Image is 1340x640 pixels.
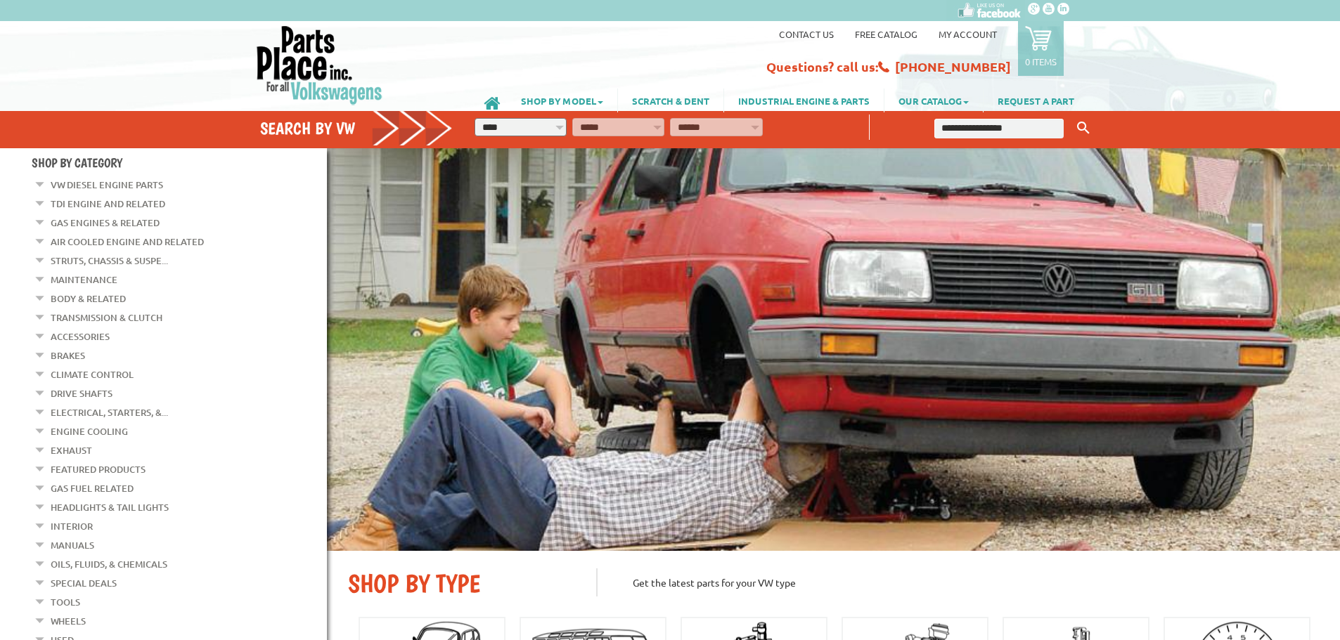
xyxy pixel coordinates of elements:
[1073,117,1094,140] button: Keyword Search
[51,176,163,194] a: VW Diesel Engine Parts
[939,28,997,40] a: My Account
[51,612,86,630] a: Wheels
[327,148,1340,551] img: First slide [900x500]
[724,89,884,112] a: INDUSTRIAL ENGINE & PARTS
[51,422,128,440] a: Engine Cooling
[51,593,80,611] a: Tools
[596,568,1319,596] p: Get the latest parts for your VW type
[32,155,327,170] h4: Shop By Category
[51,289,126,308] a: Body & Related
[1025,55,1057,67] p: 0 items
[507,89,617,112] a: SHOP BY MODEL
[984,89,1088,112] a: REQUEST A PART
[260,118,453,138] h4: Search by VW
[51,498,169,516] a: Headlights & Tail Lights
[51,365,134,384] a: Climate Control
[51,252,168,270] a: Struts, Chassis & Suspe...
[51,574,117,592] a: Special Deals
[255,25,384,105] img: Parts Place Inc!
[51,536,94,554] a: Manuals
[51,403,168,422] a: Electrical, Starters, &...
[51,441,92,459] a: Exhaust
[51,479,134,497] a: Gas Fuel Related
[1018,21,1064,76] a: 0 items
[884,89,983,112] a: OUR CATALOG
[51,214,160,232] a: Gas Engines & Related
[51,517,93,535] a: Interior
[51,308,162,327] a: Transmission & Clutch
[51,460,146,478] a: Featured Products
[51,384,112,403] a: Drive Shafts
[855,28,917,40] a: Free Catalog
[51,555,167,573] a: Oils, Fluids, & Chemicals
[348,568,575,599] h2: SHOP BY TYPE
[51,270,117,289] a: Maintenance
[51,346,85,365] a: Brakes
[51,195,165,213] a: TDI Engine and Related
[779,28,834,40] a: Contact us
[618,89,723,112] a: SCRATCH & DENT
[51,327,110,346] a: Accessories
[51,233,204,251] a: Air Cooled Engine and Related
